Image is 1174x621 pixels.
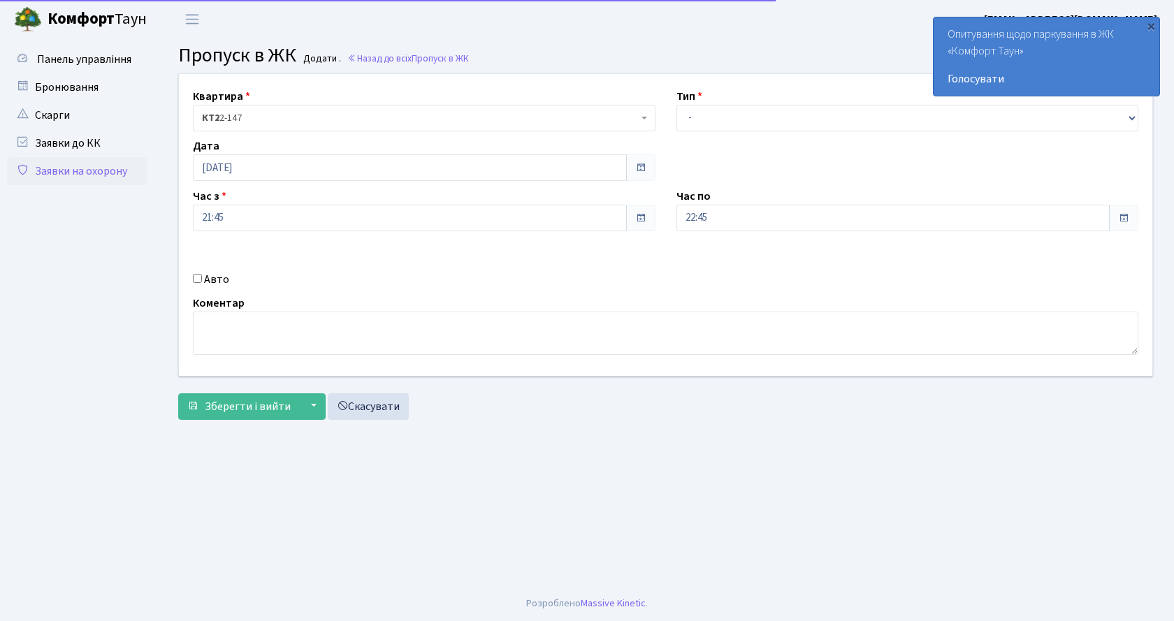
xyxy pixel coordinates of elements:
a: Massive Kinetic [581,596,646,611]
a: Заявки на охорону [7,157,147,185]
div: Розроблено . [526,596,648,611]
div: Опитування щодо паркування в ЖК «Комфорт Таун» [934,17,1159,96]
label: Час по [676,188,711,205]
a: Скасувати [328,393,409,420]
button: Зберегти і вийти [178,393,300,420]
div: × [1144,19,1158,33]
a: Назад до всіхПропуск в ЖК [347,52,469,65]
label: Авто [204,271,229,288]
b: КТ2 [202,111,219,125]
small: Додати . [300,53,341,65]
span: Панель управління [37,52,131,67]
a: Панель управління [7,45,147,73]
span: <b>КТ2</b>&nbsp;&nbsp;&nbsp;2-147 [193,105,655,131]
a: Скарги [7,101,147,129]
label: Дата [193,138,219,154]
label: Тип [676,88,702,105]
span: Таун [48,8,147,31]
label: Квартира [193,88,250,105]
a: Бронювання [7,73,147,101]
a: Заявки до КК [7,129,147,157]
b: [EMAIL_ADDRESS][DOMAIN_NAME] [984,12,1157,27]
span: Пропуск в ЖК [412,52,469,65]
label: Час з [193,188,226,205]
span: Зберегти і вийти [205,399,291,414]
a: Голосувати [948,71,1145,87]
button: Переключити навігацію [175,8,210,31]
span: Пропуск в ЖК [178,41,296,69]
a: [EMAIL_ADDRESS][DOMAIN_NAME] [984,11,1157,28]
span: <b>КТ2</b>&nbsp;&nbsp;&nbsp;2-147 [202,111,638,125]
label: Коментар [193,295,245,312]
img: logo.png [14,6,42,34]
b: Комфорт [48,8,115,30]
